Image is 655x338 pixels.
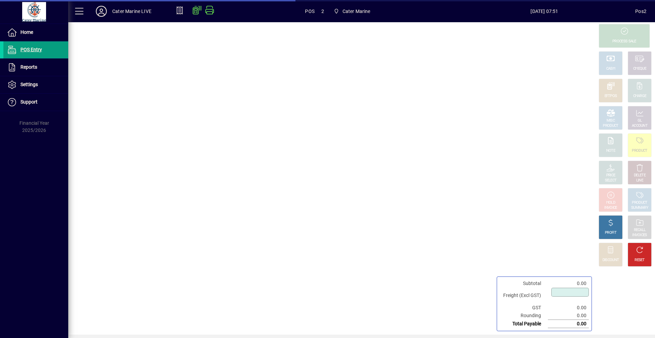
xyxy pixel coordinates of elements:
div: PRODUCT [632,148,647,153]
td: 0.00 [548,320,589,328]
td: Subtotal [500,280,548,287]
div: RECALL [634,228,646,233]
td: 0.00 [548,280,589,287]
div: GL [638,118,642,123]
a: Support [3,94,68,111]
a: Reports [3,59,68,76]
div: RESET [635,258,645,263]
div: EFTPOS [605,94,617,99]
span: [DATE] 07:51 [454,6,636,17]
span: Cater Marine [331,5,373,17]
div: DELETE [634,173,645,178]
div: PRICE [606,173,615,178]
button: Profile [90,5,112,17]
div: Pos2 [635,6,646,17]
span: Settings [20,82,38,87]
td: 0.00 [548,312,589,320]
a: Settings [3,76,68,93]
div: SUMMARY [631,205,648,211]
span: POS [305,6,315,17]
div: SELECT [605,178,617,183]
span: Cater Marine [343,6,370,17]
div: PRODUCT [632,200,647,205]
div: CHARGE [633,94,646,99]
div: Cater Marine LIVE [112,6,151,17]
div: PROCESS SALE [612,39,636,44]
div: INVOICES [632,233,647,238]
div: PROFIT [605,230,616,235]
a: Home [3,24,68,41]
div: INVOICE [604,205,617,211]
span: POS Entry [20,47,42,52]
div: PRODUCT [603,123,618,129]
td: Total Payable [500,320,548,328]
div: LINE [636,178,643,183]
td: Freight (Excl GST) [500,287,548,304]
td: Rounding [500,312,548,320]
div: CHEQUE [633,66,646,71]
div: ACCOUNT [632,123,647,129]
div: CASH [606,66,615,71]
span: Home [20,29,33,35]
div: HOLD [606,200,615,205]
span: Support [20,99,38,105]
span: Reports [20,64,37,70]
div: DISCOUNT [602,258,619,263]
div: NOTE [606,148,615,153]
div: MISC [607,118,615,123]
span: 2 [321,6,324,17]
td: 0.00 [548,304,589,312]
td: GST [500,304,548,312]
